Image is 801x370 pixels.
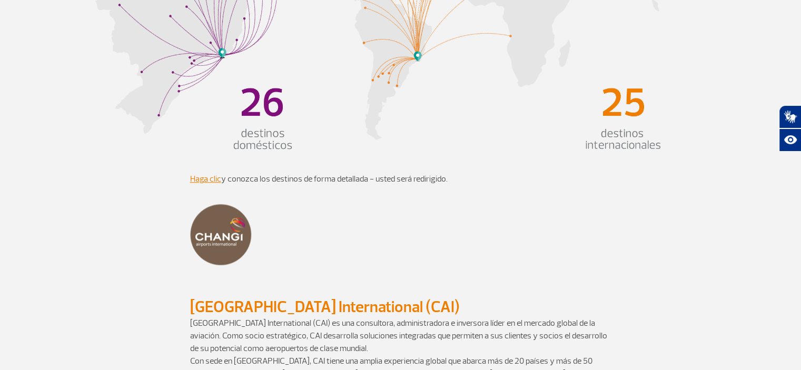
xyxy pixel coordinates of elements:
button: Abrir tradutor de língua de sinais. [779,105,801,128]
button: Abrir recursos assistivos. [779,128,801,152]
div: Plugin de acessibilidade da Hand Talk. [779,105,801,152]
p: [GEOGRAPHIC_DATA] International (CAI) es una consultora, administradora e inversora líder en el m... [190,317,611,355]
img: Logo-Changi.png [190,204,252,265]
p: y conozca los destinos de forma detallada - usted será redirigido. [190,173,611,185]
h2: [GEOGRAPHIC_DATA] International (CAI) [190,297,611,317]
a: Haga clic [190,174,221,184]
